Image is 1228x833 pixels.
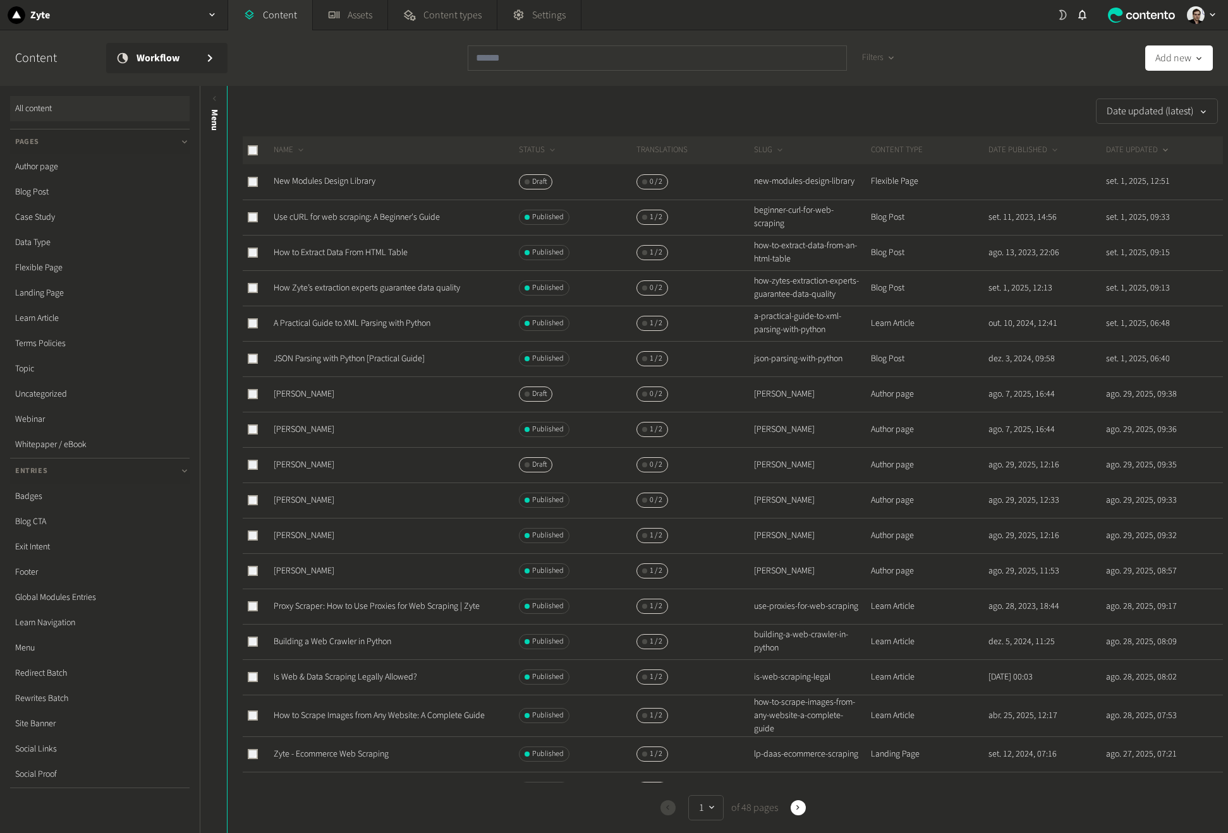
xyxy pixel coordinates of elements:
[988,423,1055,436] time: ago. 7, 2025, 16:44
[274,282,460,294] a: How Zyte’s extraction experts guarantee data quality
[650,530,662,541] span: 1 / 2
[753,482,871,518] td: [PERSON_NAME]
[274,211,440,224] a: Use cURL for web scraping: A Beginner's Guide
[532,388,547,400] span: Draft
[532,748,564,760] span: Published
[8,6,25,24] img: Zyte
[988,282,1052,294] time: set. 1, 2025, 12:13
[1106,458,1177,471] time: ago. 29, 2025, 09:35
[754,144,785,157] button: SLUG
[274,529,334,542] a: [PERSON_NAME]
[1106,529,1177,542] time: ago. 29, 2025, 09:32
[10,610,190,635] a: Learn Navigation
[274,144,306,157] button: NAME
[870,164,988,200] td: Flexible Page
[10,484,190,509] a: Badges
[650,748,662,760] span: 1 / 2
[10,509,190,534] a: Blog CTA
[30,8,50,23] h2: Zyte
[10,661,190,686] a: Redirect Batch
[10,432,190,457] a: Whitepaper / eBook
[15,465,47,477] span: Entries
[1145,45,1213,71] button: Add new
[10,534,190,560] a: Exit Intent
[988,211,1057,224] time: set. 11, 2023, 14:56
[532,8,566,23] span: Settings
[753,553,871,589] td: [PERSON_NAME]
[988,529,1059,542] time: ago. 29, 2025, 12:16
[753,695,871,736] td: how-to-scrape-images-from-any-website-a-complete-guide
[1106,211,1170,224] time: set. 1, 2025, 09:33
[274,388,334,400] a: [PERSON_NAME]
[988,600,1059,613] time: ago. 28, 2023, 18:44
[10,179,190,205] a: Blog Post
[753,376,871,412] td: [PERSON_NAME]
[10,356,190,381] a: Topic
[988,317,1057,330] time: out. 10, 2024, 12:41
[532,530,564,541] span: Published
[106,43,228,73] a: Workflow
[1106,494,1177,506] time: ago. 29, 2025, 09:33
[1096,99,1218,124] button: Date updated (latest)
[274,423,334,436] a: [PERSON_NAME]
[753,235,871,270] td: how-to-extract-data-from-an-html-table
[274,494,334,506] a: [PERSON_NAME]
[988,388,1055,400] time: ago. 7, 2025, 16:44
[650,494,662,506] span: 0 / 2
[10,96,190,121] a: All content
[650,247,662,258] span: 1 / 2
[852,45,906,71] button: Filters
[274,748,389,760] a: Zyte - Ecommerce Web Scraping
[650,282,662,294] span: 0 / 2
[1106,246,1170,259] time: set. 1, 2025, 09:15
[650,671,662,683] span: 1 / 2
[870,447,988,482] td: Author page
[753,447,871,482] td: [PERSON_NAME]
[650,424,662,435] span: 1 / 2
[532,353,564,364] span: Published
[10,635,190,661] a: Menu
[10,560,190,585] a: Footer
[753,164,871,200] td: new-modules-design-library
[753,518,871,553] td: [PERSON_NAME]
[650,318,662,329] span: 1 / 2
[10,280,190,306] a: Landing Page
[274,317,430,330] a: A Practical Guide to XML Parsing with Python
[519,144,557,157] button: STATUS
[988,565,1059,577] time: ago. 29, 2025, 11:53
[688,795,724,820] button: 1
[274,458,334,471] a: [PERSON_NAME]
[988,246,1059,259] time: ago. 13, 2023, 22:06
[753,589,871,624] td: use-proxies-for-web-scraping
[1106,423,1177,436] time: ago. 29, 2025, 09:36
[870,376,988,412] td: Author page
[870,200,988,235] td: Blog Post
[650,388,662,400] span: 0 / 2
[532,176,547,188] span: Draft
[10,205,190,230] a: Case Study
[870,482,988,518] td: Author page
[532,565,564,577] span: Published
[870,695,988,736] td: Learn Article
[988,709,1057,722] time: abr. 25, 2025, 12:17
[532,636,564,647] span: Published
[274,671,417,683] a: Is Web & Data Scraping Legally Allowed?
[15,136,39,148] span: Pages
[988,458,1059,471] time: ago. 29, 2025, 12:16
[870,659,988,695] td: Learn Article
[862,51,884,64] span: Filters
[532,424,564,435] span: Published
[870,553,988,589] td: Author page
[1106,671,1177,683] time: ago. 28, 2025, 08:02
[870,341,988,376] td: Blog Post
[423,8,482,23] span: Content types
[1106,748,1177,760] time: ago. 27, 2025, 07:21
[532,459,547,470] span: Draft
[10,331,190,356] a: Terms Policies
[870,306,988,341] td: Learn Article
[650,176,662,188] span: 0 / 2
[988,494,1059,506] time: ago. 29, 2025, 12:33
[870,624,988,659] td: Learn Article
[10,306,190,331] a: Learn Article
